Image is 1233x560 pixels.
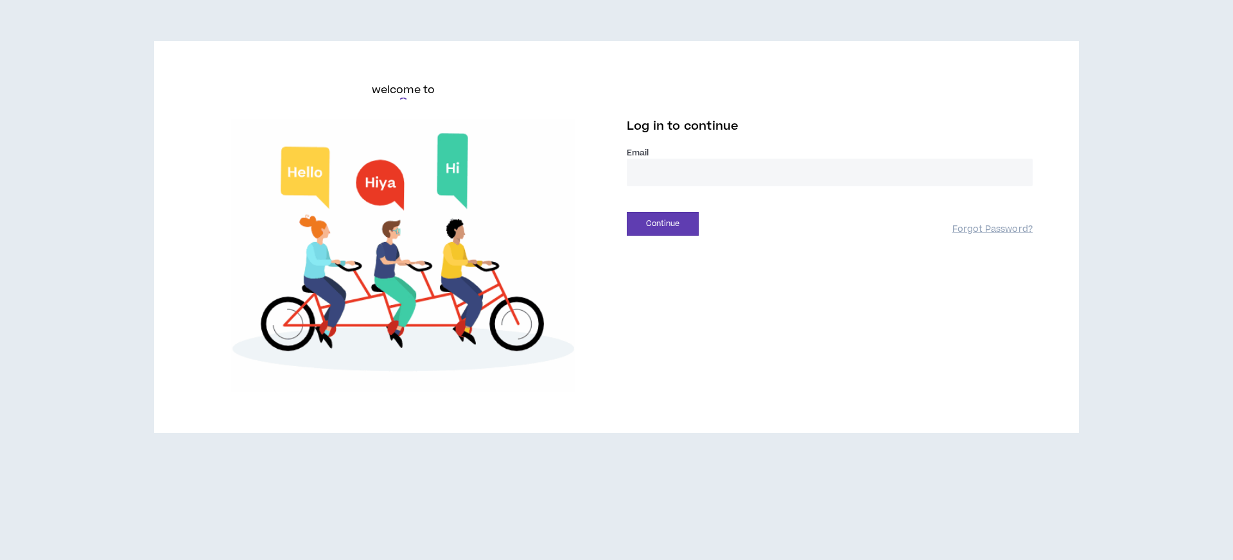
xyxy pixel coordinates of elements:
[200,119,606,392] img: Welcome to Wripple
[627,212,699,236] button: Continue
[952,223,1033,236] a: Forgot Password?
[627,147,1033,159] label: Email
[372,82,435,98] h6: welcome to
[627,118,739,134] span: Log in to continue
